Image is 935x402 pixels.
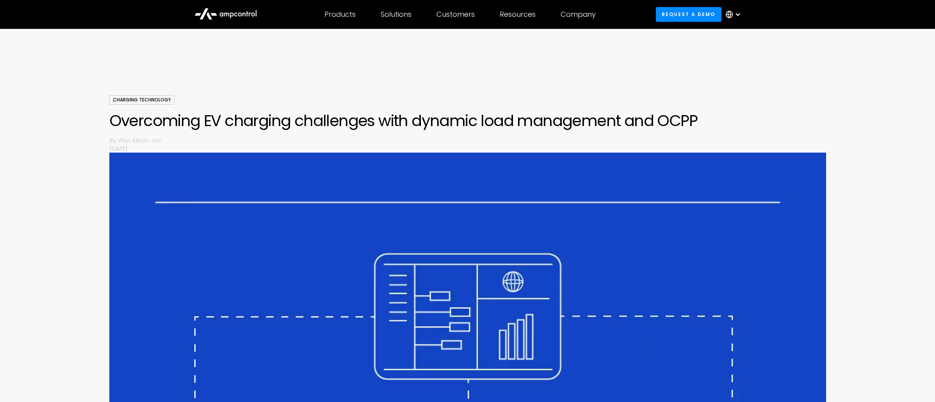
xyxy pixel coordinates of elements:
[436,10,475,19] div: Customers
[109,144,826,153] p: [DATE]
[109,111,826,130] h1: Overcoming EV charging challenges with dynamic load management and OCPP
[324,10,356,19] div: Products
[561,10,596,19] div: Company
[500,10,536,19] div: Resources
[118,136,826,144] p: Won Moon Joo
[381,10,411,19] div: Solutions
[109,95,175,105] div: Charging Technology
[656,7,721,21] a: Request a demo
[109,136,118,144] p: By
